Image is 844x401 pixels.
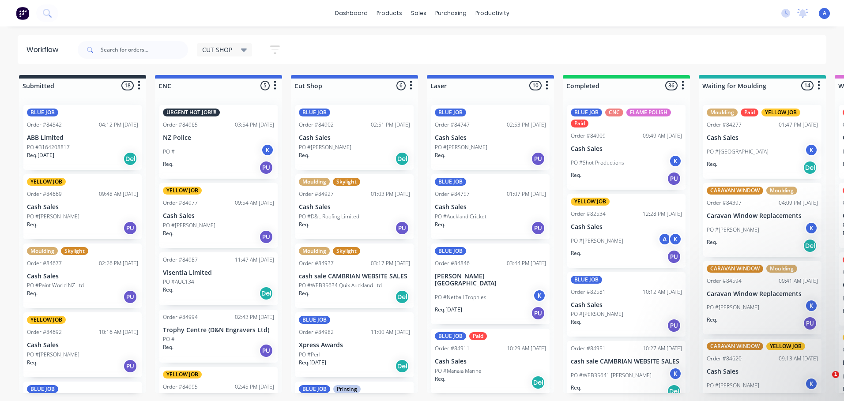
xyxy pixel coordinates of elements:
[101,41,188,59] input: Search for orders...
[507,190,546,198] div: 01:07 PM [DATE]
[407,7,431,20] div: sales
[371,328,410,336] div: 11:00 AM [DATE]
[295,312,414,377] div: BLUE JOBOrder #8498211:00 AM [DATE]Xpress AwardsPO #PerlReq.[DATE]Del
[163,256,198,264] div: Order #84987
[707,304,759,311] p: PO #[PERSON_NAME]
[571,145,682,153] p: Cash Sales
[435,143,487,151] p: PO #[PERSON_NAME]
[531,152,545,166] div: PU
[571,276,602,284] div: BLUE JOB
[667,250,681,264] div: PU
[163,121,198,129] div: Order #84965
[163,371,202,379] div: YELLOW JOB
[159,105,278,179] div: URGENT HOT JOB!!!!Order #8496503:54 PM [DATE]NZ PolicePO #KReq.PU
[571,310,623,318] p: PO #[PERSON_NAME]
[123,221,137,235] div: PU
[159,252,278,305] div: Order #8498711:47 AM [DATE]Visentia LimitedPO #AUC134Req.Del
[435,190,470,198] div: Order #84757
[571,318,581,326] p: Req.
[299,221,309,229] p: Req.
[805,299,818,312] div: K
[163,286,173,294] p: Req.
[741,109,758,116] div: Paid
[507,259,546,267] div: 03:44 PM [DATE]
[395,152,409,166] div: Del
[667,172,681,186] div: PU
[431,105,550,170] div: BLUE JOBOrder #8474702:53 PM [DATE]Cash SalesPO #[PERSON_NAME]Req.PU
[703,105,821,179] div: MouldingPaidYELLOW JOBOrder #8427701:47 PM [DATE]Cash SalesPO #[GEOGRAPHIC_DATA]KReq.Del
[803,239,817,253] div: Del
[299,213,359,221] p: PO #D&L Roofing Limited
[163,269,274,277] p: Visentia Limited
[703,261,821,335] div: CARAVAN WINDOWMouldingOrder #8459409:41 AM [DATE]Caravan Window ReplacementsPO #[PERSON_NAME]KReq.PU
[707,238,717,246] p: Req.
[571,171,581,179] p: Req.
[531,306,545,320] div: PU
[435,121,470,129] div: Order #84747
[571,210,606,218] div: Order #82534
[299,134,410,142] p: Cash Sales
[435,332,466,340] div: BLUE JOB
[435,109,466,116] div: BLUE JOB
[703,183,821,257] div: CARAVAN WINDOWMouldingOrder #8439704:09 PM [DATE]Caravan Window ReplacementsPO #[PERSON_NAME]KReq...
[707,212,818,220] p: Caravan Window Replacements
[299,203,410,211] p: Cash Sales
[27,259,62,267] div: Order #84677
[805,143,818,157] div: K
[299,259,334,267] div: Order #84937
[567,105,686,190] div: BLUE JOBCNCFLAME POLISHPaidOrder #8490909:49 AM [DATE]Cash SalesPO #Shot ProductionsKReq.PU
[163,160,173,168] p: Req.
[299,143,351,151] p: PO #[PERSON_NAME]
[435,213,486,221] p: PO #Auckland Cricket
[571,249,581,257] p: Req.
[261,143,274,157] div: K
[299,359,326,367] p: Req. [DATE]
[707,187,763,195] div: CARAVAN WINDOW
[299,341,410,349] p: Xpress Awards
[27,341,138,349] p: Cash Sales
[766,187,797,195] div: Moulding
[435,259,470,267] div: Order #84846
[435,247,466,255] div: BLUE JOB
[27,178,66,186] div: YELLOW JOB
[99,121,138,129] div: 04:12 PM [DATE]
[435,375,445,383] p: Req.
[299,190,334,198] div: Order #84927
[259,161,273,175] div: PU
[16,7,29,20] img: Factory
[235,383,274,391] div: 02:45 PM [DATE]
[571,384,581,392] p: Req.
[27,221,38,229] p: Req.
[707,290,818,298] p: Caravan Window Replacements
[27,134,138,142] p: ABB Limited
[435,203,546,211] p: Cash Sales
[333,178,360,186] div: Skylight
[123,152,137,166] div: Del
[23,312,142,377] div: YELLOW JOBOrder #8469210:16 AM [DATE]Cash SalesPO #[PERSON_NAME]Req.PU
[571,132,606,140] div: Order #84909
[163,383,198,391] div: Order #84995
[163,343,173,351] p: Req.
[23,244,142,308] div: MouldingSkylightOrder #8467702:26 PM [DATE]Cash SalesPO #Paint World NZ LtdReq.PU
[159,183,278,248] div: YELLOW JOBOrder #8497709:54 AM [DATE]Cash SalesPO #[PERSON_NAME]Req.PU
[163,212,274,220] p: Cash Sales
[331,7,372,20] a: dashboard
[123,290,137,304] div: PU
[805,377,818,390] div: K
[707,148,769,156] p: PO #[GEOGRAPHIC_DATA]
[333,247,360,255] div: Skylight
[295,105,414,170] div: BLUE JOBOrder #8490202:51 PM [DATE]Cash SalesPO #[PERSON_NAME]Req.Del
[571,223,682,231] p: Cash Sales
[333,385,361,393] div: Printing
[643,132,682,140] div: 09:49 AM [DATE]
[779,277,818,285] div: 09:41 AM [DATE]
[163,326,274,334] p: Trophy Centre (D&N Engravers Ltd)
[299,178,330,186] div: Moulding
[707,199,742,207] div: Order #84397
[235,199,274,207] div: 09:54 AM [DATE]
[766,265,797,273] div: Moulding
[26,45,63,55] div: Workflow
[435,345,470,352] div: Order #84911
[571,159,624,167] p: PO #Shot Productions
[431,244,550,325] div: BLUE JOBOrder #8484603:44 PM [DATE][PERSON_NAME][GEOGRAPHIC_DATA]PO #Netball TrophiesKReq.[DATE]PU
